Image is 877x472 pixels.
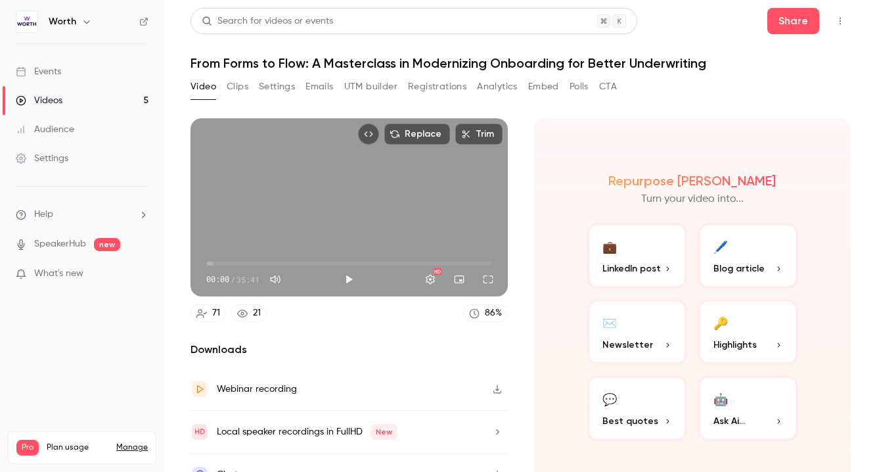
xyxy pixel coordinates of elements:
[602,312,617,333] div: ✉️
[408,76,466,97] button: Registrations
[227,76,248,97] button: Clips
[371,424,397,440] span: New
[602,389,617,409] div: 💬
[698,223,798,289] button: 🖊️Blog article
[599,76,617,97] button: CTA
[206,273,229,285] span: 00:00
[602,236,617,256] div: 💼
[116,442,148,453] a: Manage
[16,65,61,78] div: Events
[485,306,502,320] div: 86 %
[713,389,728,409] div: 🤖
[641,191,744,207] p: Turn your video into...
[455,124,503,145] button: Trim
[767,8,819,34] button: Share
[206,273,259,285] div: 00:00
[602,414,658,428] span: Best quotes
[336,266,362,293] button: Play
[217,424,397,440] div: Local speaker recordings in FullHD
[34,267,83,281] span: What's new
[16,123,74,136] div: Audience
[608,173,776,189] h2: Repurpose [PERSON_NAME]
[49,15,76,28] h6: Worth
[587,299,687,365] button: ✉️Newsletter
[34,237,86,251] a: SpeakerHub
[698,299,798,365] button: 🔑Highlights
[16,11,37,32] img: Worth
[253,306,261,320] div: 21
[212,306,220,320] div: 71
[191,55,851,71] h1: From Forms to Flow: A Masterclass in Modernizing Onboarding for Better Underwriting
[47,442,108,453] span: Plan usage
[217,381,297,397] div: Webinar recording
[713,414,745,428] span: Ask Ai...
[358,124,379,145] button: Embed video
[570,76,589,97] button: Polls
[475,266,501,293] button: Full screen
[259,76,295,97] button: Settings
[16,440,39,456] span: Pro
[602,338,653,352] span: Newsletter
[698,375,798,441] button: 🤖Ask Ai...
[713,262,765,275] span: Blog article
[463,304,508,322] a: 86%
[231,304,267,322] a: 21
[16,94,62,107] div: Videos
[446,266,472,293] button: Turn on miniplayer
[384,124,450,145] button: Replace
[305,76,333,97] button: Emails
[587,223,687,289] button: 💼LinkedIn post
[191,76,216,97] button: Video
[191,304,226,322] a: 71
[16,152,68,165] div: Settings
[477,76,518,97] button: Analytics
[202,14,333,28] div: Search for videos or events
[236,273,259,285] span: 35:41
[262,266,288,293] button: Mute
[417,266,443,293] button: Settings
[602,262,661,275] span: LinkedIn post
[713,338,757,352] span: Highlights
[94,238,120,251] span: new
[587,375,687,441] button: 💬Best quotes
[34,208,53,222] span: Help
[528,76,559,97] button: Embed
[713,312,728,333] div: 🔑
[830,11,851,32] button: Top Bar Actions
[191,342,508,358] h2: Downloads
[16,208,148,222] li: help-dropdown-opener
[231,273,235,285] span: /
[344,76,397,97] button: UTM builder
[713,236,728,256] div: 🖊️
